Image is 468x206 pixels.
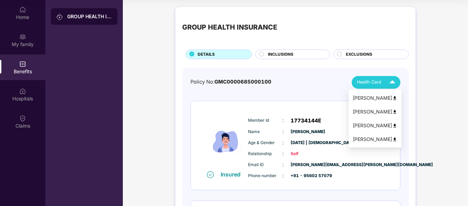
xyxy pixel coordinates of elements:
[392,137,397,142] img: svg+xml;base64,PHN2ZyB4bWxucz0iaHR0cDovL3d3dy53My5vcmcvMjAwMC9zdmciIHdpZHRoPSI0OCIgaGVpZ2h0PSI0OC...
[198,51,215,58] span: DETAILS
[205,112,246,171] img: icon
[282,172,284,180] span: :
[248,129,282,135] span: Name
[386,76,398,88] img: Icuh8uwCUCF+XjCZyLQsAKiDCM9HiE6CMYmKQaPGkZKaA32CAAACiQcFBJY0IsAAAAASUVORK5CYII=
[248,162,282,168] span: Email ID
[56,13,63,20] img: svg+xml;base64,PHN2ZyB3aWR0aD0iMjAiIGhlaWdodD0iMjAiIHZpZXdCb3g9IjAgMCAyMCAyMCIgZmlsbD0ibm9uZSIgeG...
[67,13,112,20] div: GROUP HEALTH INSURANCE
[268,51,293,58] span: INCLUSIONS
[392,96,397,101] img: svg+xml;base64,PHN2ZyB4bWxucz0iaHR0cDovL3d3dy53My5vcmcvMjAwMC9zdmciIHdpZHRoPSI0OCIgaGVpZ2h0PSI0OC...
[248,173,282,179] span: Phone number
[19,115,26,122] img: svg+xml;base64,PHN2ZyBpZD0iQ2xhaW0iIHhtbG5zPSJodHRwOi8vd3d3LnczLm9yZy8yMDAwL3N2ZyIgd2lkdGg9IjIwIi...
[248,117,282,124] span: Member Id
[282,128,284,135] span: :
[291,162,325,168] span: [PERSON_NAME][EMAIL_ADDRESS][PERSON_NAME][DOMAIN_NAME]
[352,76,400,89] button: Health Card
[19,88,26,95] img: svg+xml;base64,PHN2ZyBpZD0iSG9zcGl0YWxzIiB4bWxucz0iaHR0cDovL3d3dy53My5vcmcvMjAwMC9zdmciIHdpZHRoPS...
[214,79,271,85] span: GMC0000685000100
[291,129,325,135] span: [PERSON_NAME]
[291,117,321,125] span: 17734144E
[282,150,284,158] span: :
[353,122,397,129] div: [PERSON_NAME]
[282,117,284,124] span: :
[353,94,397,102] div: [PERSON_NAME]
[392,123,397,128] img: svg+xml;base64,PHN2ZyB4bWxucz0iaHR0cDovL3d3dy53My5vcmcvMjAwMC9zdmciIHdpZHRoPSI0OCIgaGVpZ2h0PSI0OC...
[291,173,325,179] span: +91 - 95602 57079
[248,140,282,146] span: Age & Gender
[353,135,397,143] div: [PERSON_NAME]
[392,109,397,115] img: svg+xml;base64,PHN2ZyB4bWxucz0iaHR0cDovL3d3dy53My5vcmcvMjAwMC9zdmciIHdpZHRoPSI0OCIgaGVpZ2h0PSI0OC...
[282,161,284,169] span: :
[182,22,277,33] div: GROUP HEALTH INSURANCE
[291,151,325,157] span: Self
[221,171,245,178] div: Insured
[19,33,26,40] img: svg+xml;base64,PHN2ZyB3aWR0aD0iMjAiIGhlaWdodD0iMjAiIHZpZXdCb3g9IjAgMCAyMCAyMCIgZmlsbD0ibm9uZSIgeG...
[282,139,284,147] span: :
[19,6,26,13] img: svg+xml;base64,PHN2ZyBpZD0iSG9tZSIgeG1sbnM9Imh0dHA6Ly93d3cudzMub3JnLzIwMDAvc3ZnIiB3aWR0aD0iMjAiIG...
[248,151,282,157] span: Relationship
[190,78,271,86] div: Policy No:
[346,51,372,58] span: EXCLUSIONS
[19,61,26,67] img: svg+xml;base64,PHN2ZyBpZD0iQmVuZWZpdHMiIHhtbG5zPSJodHRwOi8vd3d3LnczLm9yZy8yMDAwL3N2ZyIgd2lkdGg9Ij...
[357,79,381,86] span: Health Card
[353,108,397,116] div: [PERSON_NAME]
[291,140,325,146] span: [DATE] | [DEMOGRAPHIC_DATA]
[207,171,214,178] img: svg+xml;base64,PHN2ZyB4bWxucz0iaHR0cDovL3d3dy53My5vcmcvMjAwMC9zdmciIHdpZHRoPSIxNiIgaGVpZ2h0PSIxNi...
